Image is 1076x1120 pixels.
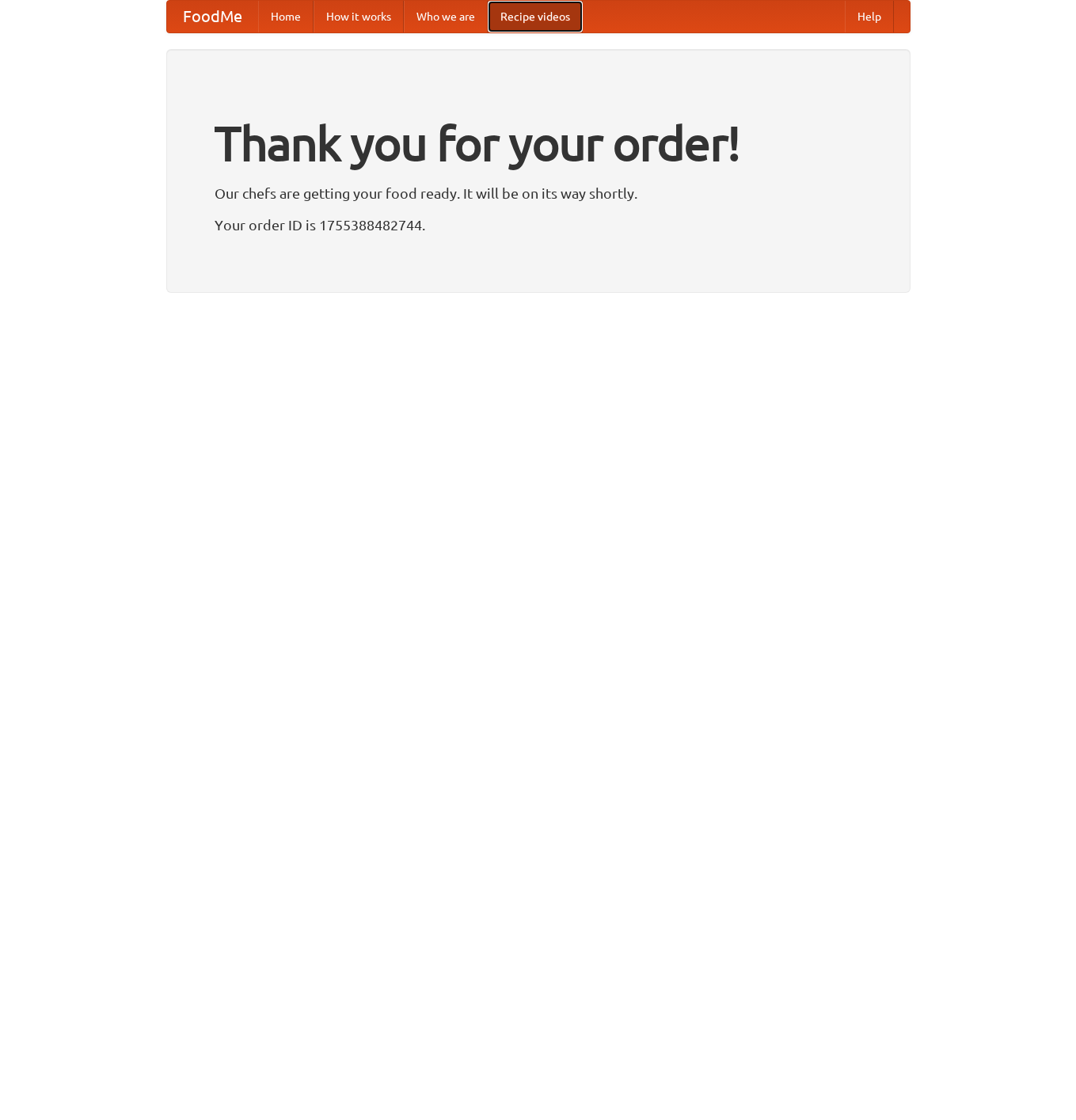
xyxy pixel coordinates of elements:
[215,213,862,237] p: Your order ID is 1755388482744.
[167,1,258,32] a: FoodMe
[215,181,862,205] p: Our chefs are getting your food ready. It will be on its way shortly.
[845,1,894,32] a: Help
[314,1,404,32] a: How it works
[488,1,583,32] a: Recipe videos
[404,1,488,32] a: Who we are
[258,1,314,32] a: Home
[215,105,862,181] h1: Thank you for your order!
